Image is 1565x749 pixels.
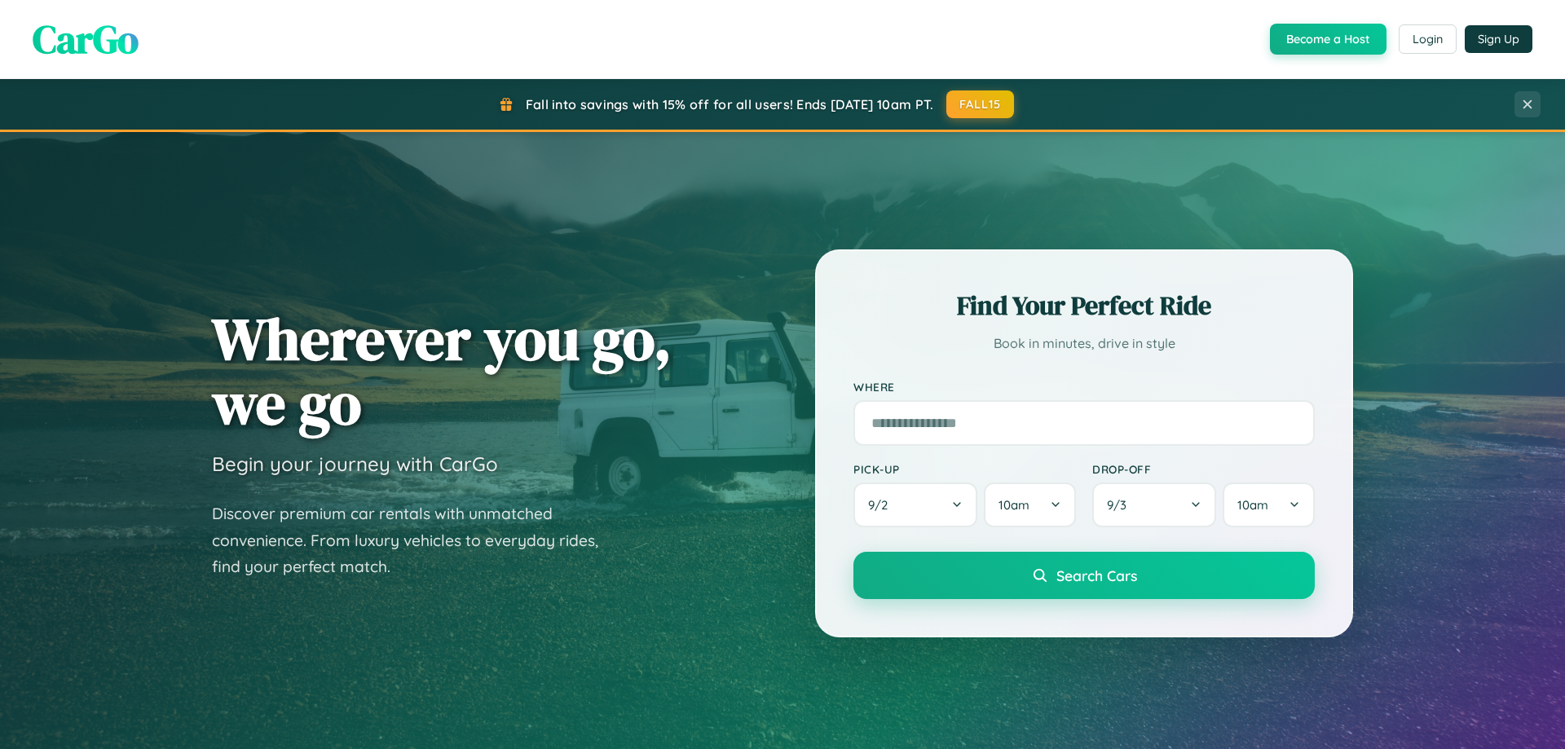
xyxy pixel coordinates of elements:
[33,12,139,66] span: CarGo
[946,90,1015,118] button: FALL15
[853,332,1315,355] p: Book in minutes, drive in style
[1056,566,1137,584] span: Search Cars
[1465,25,1532,53] button: Sign Up
[1092,482,1216,527] button: 9/3
[1399,24,1457,54] button: Login
[212,452,498,476] h3: Begin your journey with CarGo
[1237,497,1268,513] span: 10am
[853,288,1315,324] h2: Find Your Perfect Ride
[853,482,977,527] button: 9/2
[853,552,1315,599] button: Search Cars
[853,462,1076,476] label: Pick-up
[868,497,896,513] span: 9 / 2
[212,500,619,580] p: Discover premium car rentals with unmatched convenience. From luxury vehicles to everyday rides, ...
[999,497,1029,513] span: 10am
[984,482,1076,527] button: 10am
[1092,462,1315,476] label: Drop-off
[526,96,934,112] span: Fall into savings with 15% off for all users! Ends [DATE] 10am PT.
[1223,482,1315,527] button: 10am
[212,306,672,435] h1: Wherever you go, we go
[1107,497,1135,513] span: 9 / 3
[853,380,1315,394] label: Where
[1270,24,1386,55] button: Become a Host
